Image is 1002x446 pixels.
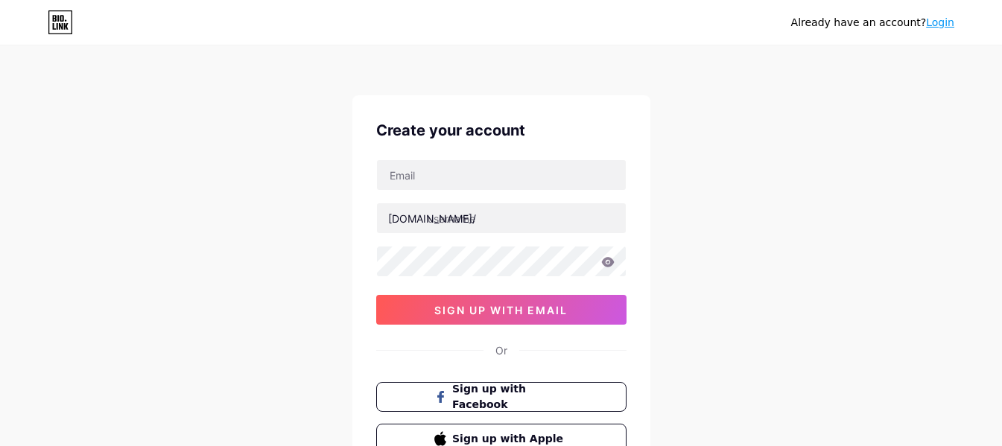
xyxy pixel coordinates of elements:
input: username [377,203,626,233]
a: Login [926,16,954,28]
span: Sign up with Facebook [452,381,568,412]
div: Create your account [376,119,627,141]
input: Email [377,160,626,190]
div: Already have an account? [791,15,954,31]
div: Or [495,343,507,358]
div: [DOMAIN_NAME]/ [388,211,476,226]
span: sign up with email [434,304,568,316]
button: Sign up with Facebook [376,382,627,412]
button: sign up with email [376,295,627,325]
